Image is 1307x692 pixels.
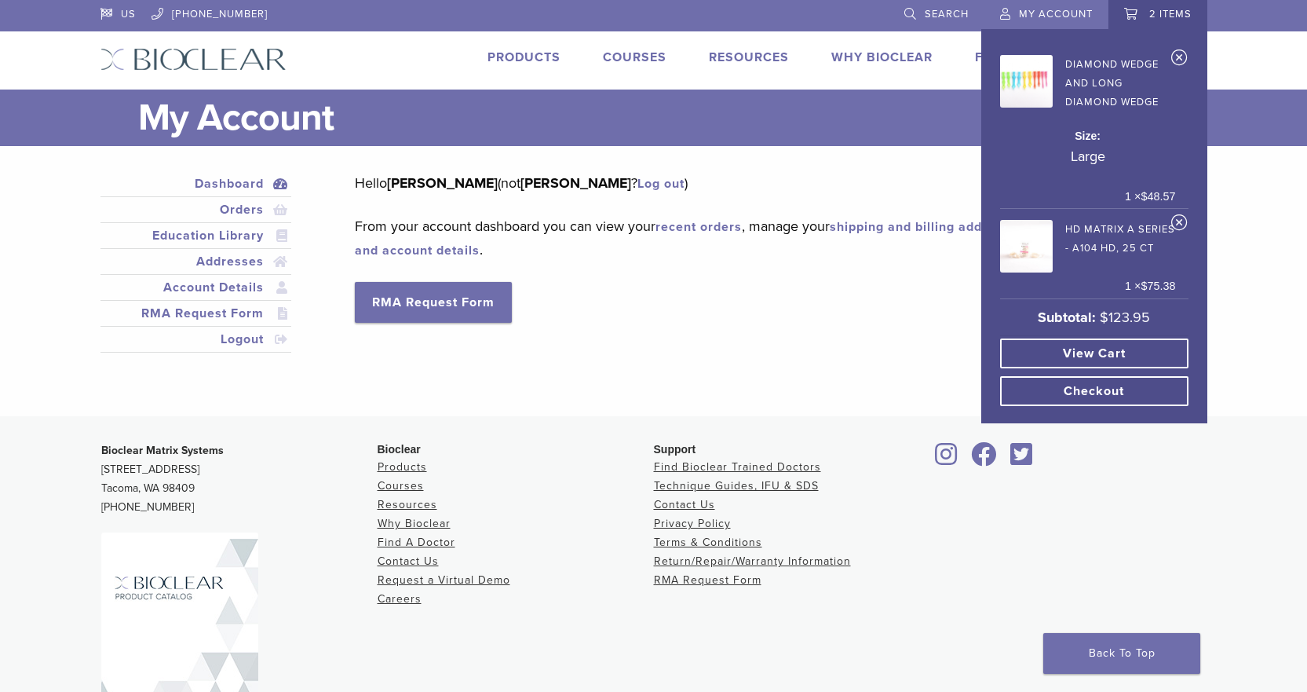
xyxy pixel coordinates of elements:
strong: Subtotal: [1038,309,1096,326]
bdi: 123.95 [1100,309,1150,326]
a: Products [487,49,560,65]
a: Careers [378,592,422,606]
a: Why Bioclear [831,49,933,65]
span: 1 × [1125,189,1175,206]
img: Bioclear [100,48,287,71]
a: Terms & Conditions [654,536,762,549]
a: Bioclear [1006,452,1039,467]
a: Resources [709,49,789,65]
p: Large [1000,145,1176,168]
p: [STREET_ADDRESS] Tacoma, WA 98409 [PHONE_NUMBER] [101,441,378,517]
bdi: 75.38 [1141,280,1175,292]
a: Request a Virtual Demo [378,573,510,587]
a: Orders [104,200,289,219]
p: Hello (not ? ) [355,171,1183,195]
span: My Account [1019,8,1093,20]
a: Products [378,460,427,474]
a: RMA Request Form [104,304,289,323]
a: HD Matrix A Series - A104 HD, 25 ct [1000,215,1176,273]
strong: [PERSON_NAME] [387,174,498,192]
img: HD Matrix A Series - A104 HD, 25 ct [1000,220,1053,273]
span: Search [925,8,969,20]
a: Find Bioclear Trained Doctors [654,460,821,474]
dt: Size: [1000,128,1176,145]
strong: [PERSON_NAME] [520,174,631,192]
a: shipping and billing addresses [830,219,1024,235]
a: Addresses [104,252,289,271]
a: Diamond Wedge and Long Diamond Wedge [1000,50,1176,112]
span: $ [1141,190,1147,203]
a: Find A Doctor [378,536,455,549]
a: Technique Guides, IFU & SDS [654,479,819,492]
a: Account Details [104,278,289,297]
a: Dashboard [104,174,289,193]
a: Logout [104,330,289,349]
a: Contact Us [378,555,439,568]
a: Education Library [104,226,289,245]
a: Courses [378,479,424,492]
a: Resources [378,498,437,511]
a: recent orders [655,219,742,235]
a: RMA Request Form [355,282,512,323]
a: Contact Us [654,498,715,511]
strong: Bioclear Matrix Systems [101,444,224,457]
p: From your account dashboard you can view your , manage your , and . [355,214,1183,262]
span: Bioclear [378,443,421,456]
a: Remove HD Matrix A Series - A104 HD, 25 ct from cart [1171,214,1188,237]
a: Find A Doctor [975,49,1079,65]
a: Courses [603,49,666,65]
h1: My Account [138,90,1207,146]
span: $ [1141,280,1147,292]
a: Back To Top [1043,633,1200,674]
a: Return/Repair/Warranty Information [654,555,851,568]
a: Checkout [1000,376,1188,406]
bdi: 48.57 [1141,190,1175,203]
span: 1 × [1125,278,1175,295]
a: Bioclear [966,452,1002,467]
a: Remove Diamond Wedge and Long Diamond Wedge from cart [1171,49,1188,72]
span: Support [654,443,696,456]
a: RMA Request Form [654,573,761,587]
img: Diamond Wedge and Long Diamond Wedge [1000,55,1053,108]
a: Bioclear [930,452,963,467]
a: Privacy Policy [654,517,731,530]
a: Log out [637,176,685,192]
nav: Account pages [100,171,292,372]
a: View cart [1000,339,1188,368]
a: Why Bioclear [378,517,451,530]
span: 2 items [1149,8,1192,20]
span: $ [1100,309,1108,326]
